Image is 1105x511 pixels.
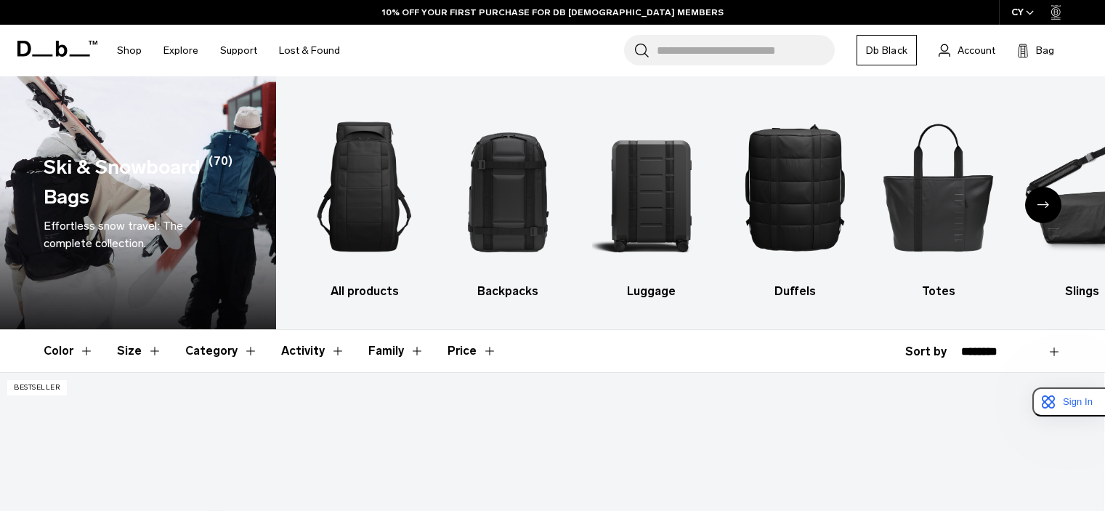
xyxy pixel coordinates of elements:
[117,330,162,372] button: Toggle Filter
[880,98,998,275] img: Db
[592,98,711,275] img: Db
[592,283,711,300] h3: Luggage
[185,330,258,372] button: Toggle Filter
[939,41,995,59] a: Account
[1025,187,1061,223] div: Next slide
[880,283,998,300] h3: Totes
[281,330,345,372] button: Toggle Filter
[7,380,67,395] p: Bestseller
[368,330,424,372] button: Toggle Filter
[382,6,724,19] a: 10% OFF YOUR FIRST PURCHASE FOR DB [DEMOGRAPHIC_DATA] MEMBERS
[44,330,94,372] button: Toggle Filter
[736,98,854,300] a: Db Duffels
[449,98,567,275] img: Db
[449,98,567,300] a: Db Backpacks
[117,25,142,76] a: Shop
[1036,43,1054,58] span: Bag
[880,98,998,300] li: 5 / 10
[880,98,998,300] a: Db Totes
[163,25,198,76] a: Explore
[220,25,257,76] a: Support
[592,98,711,300] a: Db Luggage
[736,283,854,300] h3: Duffels
[44,153,203,212] h1: Ski & Snowboard Bags
[1017,41,1054,59] button: Bag
[305,283,424,300] h3: All products
[279,25,340,76] a: Lost & Found
[209,153,232,212] span: (70)
[305,98,424,300] li: 1 / 10
[448,330,497,372] button: Toggle Price
[736,98,854,300] li: 4 / 10
[305,98,424,275] img: Db
[305,98,424,300] a: Db All products
[449,283,567,300] h3: Backpacks
[736,98,854,275] img: Db
[857,35,917,65] a: Db Black
[958,43,995,58] span: Account
[44,219,183,250] span: Effortless snow travel: The complete collection.
[106,25,351,76] nav: Main Navigation
[592,98,711,300] li: 3 / 10
[449,98,567,300] li: 2 / 10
